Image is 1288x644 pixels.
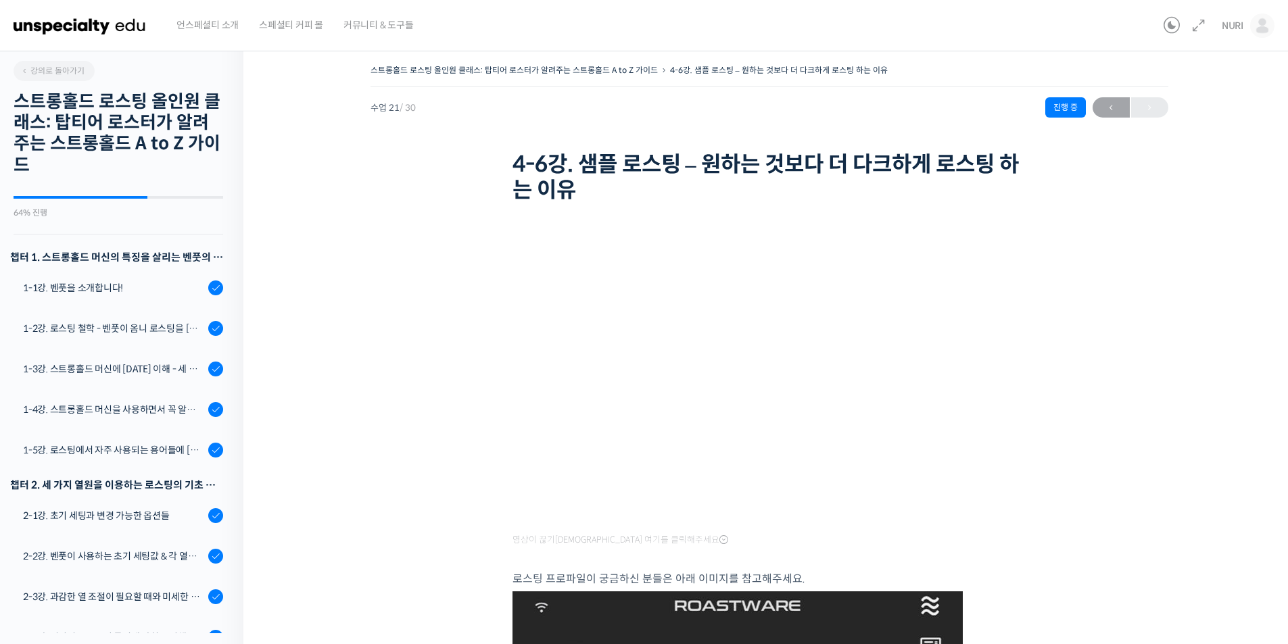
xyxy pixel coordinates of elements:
[371,103,416,112] span: 수업 21
[670,65,888,75] a: 4-6강. 샘플 로스팅 – 원하는 것보다 더 다크하게 로스팅 하는 이유
[23,321,204,336] div: 1-2강. 로스팅 철학 - 벤풋이 옴니 로스팅을 [DATE] 않는 이유
[512,570,1026,588] p: 로스팅 프로파일이 궁금하신 분들은 아래 이미지를 참고해주세요.
[20,66,85,76] span: 강의로 돌아가기
[400,102,416,114] span: / 30
[10,476,223,494] div: 챕터 2. 세 가지 열원을 이용하는 로스팅의 기초 설계
[23,402,204,417] div: 1-4강. 스트롱홀드 머신을 사용하면서 꼭 알고 있어야 할 유의사항
[14,61,95,81] a: 강의로 돌아가기
[512,535,728,545] span: 영상이 끊기[DEMOGRAPHIC_DATA] 여기를 클릭해주세요
[371,65,658,75] a: 스트롱홀드 로스팅 올인원 클래스: 탑티어 로스터가 알려주는 스트롱홀드 A to Z 가이드
[1093,99,1130,117] span: ←
[1222,20,1243,32] span: NURI
[23,549,204,564] div: 2-2강. 벤풋이 사용하는 초기 세팅값 & 각 열원이 하는 역할
[1045,97,1086,118] div: 진행 중
[23,508,204,523] div: 2-1강. 초기 세팅과 변경 가능한 옵션들
[1093,97,1130,118] a: ←이전
[14,91,223,176] h2: 스트롱홀드 로스팅 올인원 클래스: 탑티어 로스터가 알려주는 스트롱홀드 A to Z 가이드
[10,248,223,266] h3: 챕터 1. 스트롱홀드 머신의 특징을 살리는 벤풋의 로스팅 방식
[23,362,204,376] div: 1-3강. 스트롱홀드 머신에 [DATE] 이해 - 세 가지 열원이 만들어내는 변화
[23,280,204,295] div: 1-1강. 벤풋을 소개합니다!
[23,589,204,604] div: 2-3강. 과감한 열 조절이 필요할 때와 미세한 열 조절이 필요할 때
[512,151,1026,203] h1: 4-6강. 샘플 로스팅 – 원하는 것보다 더 다크하게 로스팅 하는 이유
[14,209,223,217] div: 64% 진행
[23,443,204,457] div: 1-5강. 로스팅에서 자주 사용되는 용어들에 [DATE] 이해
